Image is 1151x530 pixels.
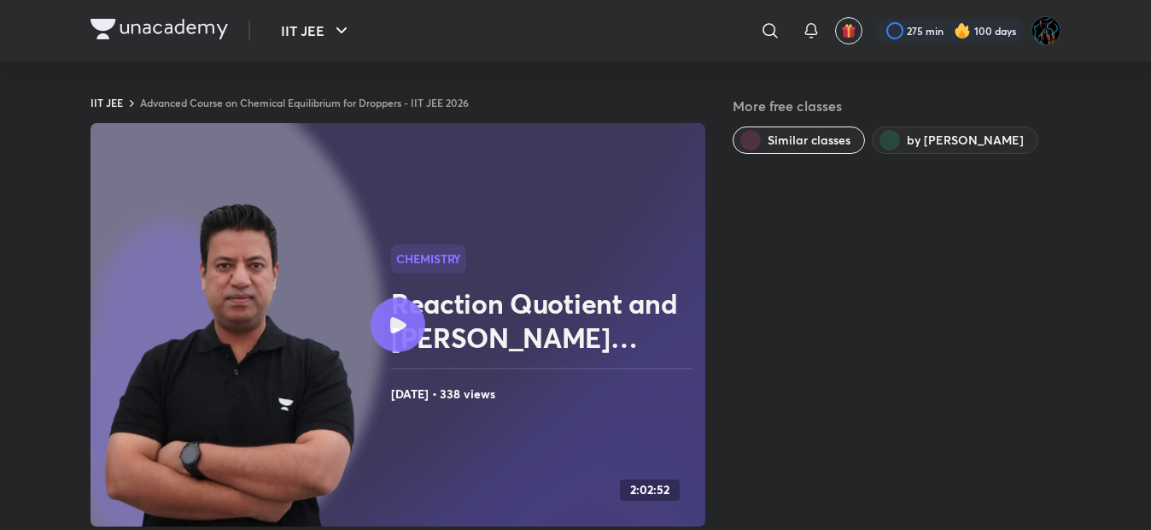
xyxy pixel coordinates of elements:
img: Company Logo [91,19,228,39]
h4: [DATE] • 338 views [391,383,698,405]
a: Advanced Course on Chemical Equilibrium for Droppers - IIT JEE 2026 [140,96,469,109]
a: Company Logo [91,19,228,44]
button: Similar classes [733,127,865,154]
a: IIT JEE [91,96,123,109]
img: avatar [841,23,856,38]
h2: Reaction Quotient and [PERSON_NAME] Principle [391,286,698,355]
img: streak [954,22,971,39]
span: Similar classes [768,132,850,149]
h4: 2:02:52 [630,483,669,498]
span: by Brijesh Jindal [907,132,1024,149]
h5: More free classes [733,96,1060,116]
button: avatar [835,17,862,44]
img: Umang Raj [1031,16,1060,45]
button: by Brijesh Jindal [872,127,1038,154]
button: IIT JEE [271,14,362,48]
